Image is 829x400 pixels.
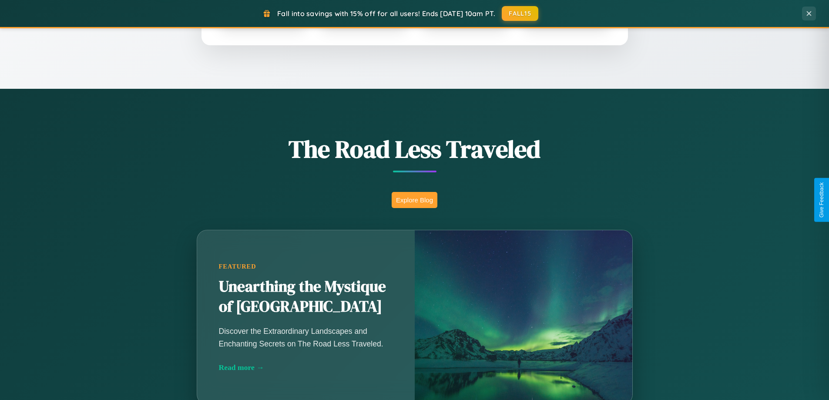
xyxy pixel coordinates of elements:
div: Give Feedback [819,182,825,218]
p: Discover the Extraordinary Landscapes and Enchanting Secrets on The Road Less Traveled. [219,325,393,350]
span: Fall into savings with 15% off for all users! Ends [DATE] 10am PT. [277,9,495,18]
h1: The Road Less Traveled [154,132,676,166]
button: FALL15 [502,6,538,21]
div: Read more → [219,363,393,372]
div: Featured [219,263,393,270]
h2: Unearthing the Mystique of [GEOGRAPHIC_DATA] [219,277,393,317]
button: Explore Blog [392,192,437,208]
